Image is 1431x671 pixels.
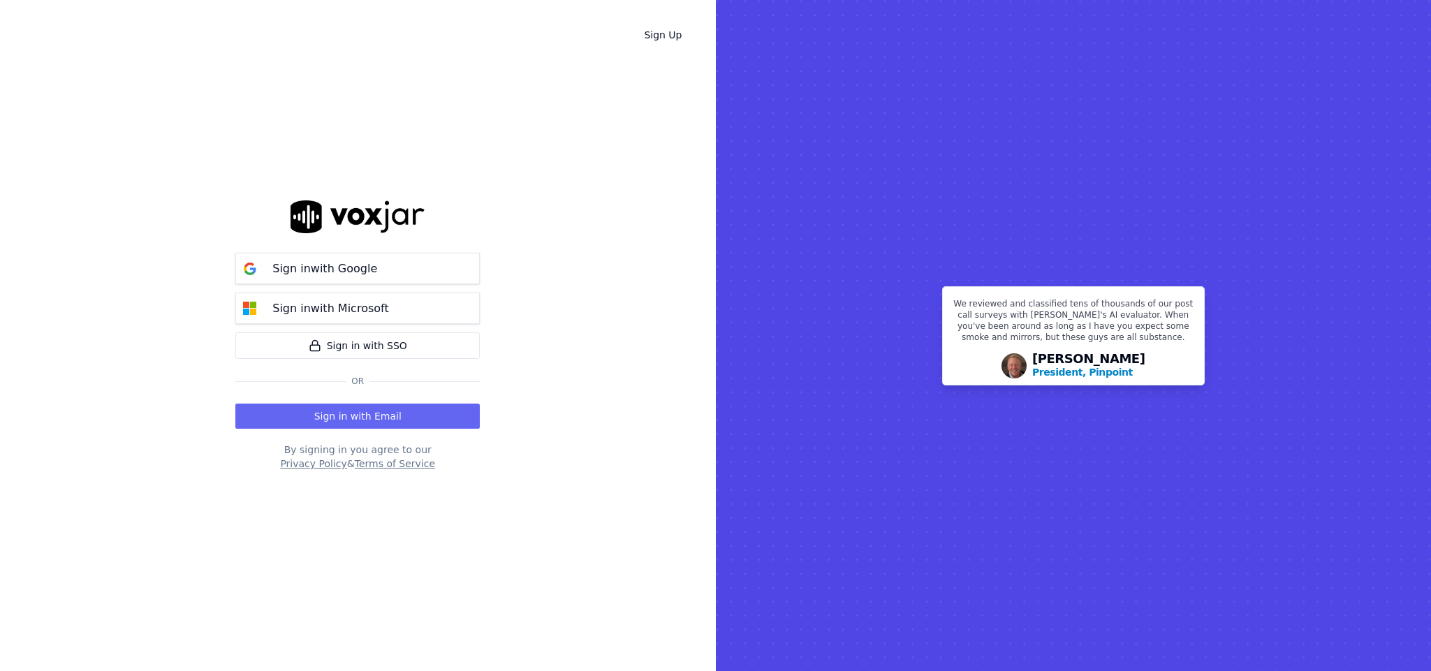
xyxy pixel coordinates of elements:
img: microsoft Sign in button [236,295,264,323]
img: google Sign in button [236,255,264,283]
span: Or [346,376,369,387]
div: [PERSON_NAME] [1032,353,1145,379]
a: Sign in with SSO [235,332,480,359]
img: logo [291,200,425,233]
p: Sign in with Microsoft [272,300,388,317]
p: We reviewed and classified tens of thousands of our post call surveys with [PERSON_NAME]'s AI eva... [951,298,1196,348]
p: President, Pinpoint [1032,365,1133,379]
button: Sign in with Email [235,404,480,429]
button: Sign inwith Google [235,253,480,284]
img: Avatar [1001,353,1027,378]
div: By signing in you agree to our & [235,443,480,471]
button: Terms of Service [355,457,435,471]
p: Sign in with Google [272,260,377,277]
a: Sign Up [633,22,693,47]
button: Sign inwith Microsoft [235,293,480,324]
button: Privacy Policy [280,457,346,471]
